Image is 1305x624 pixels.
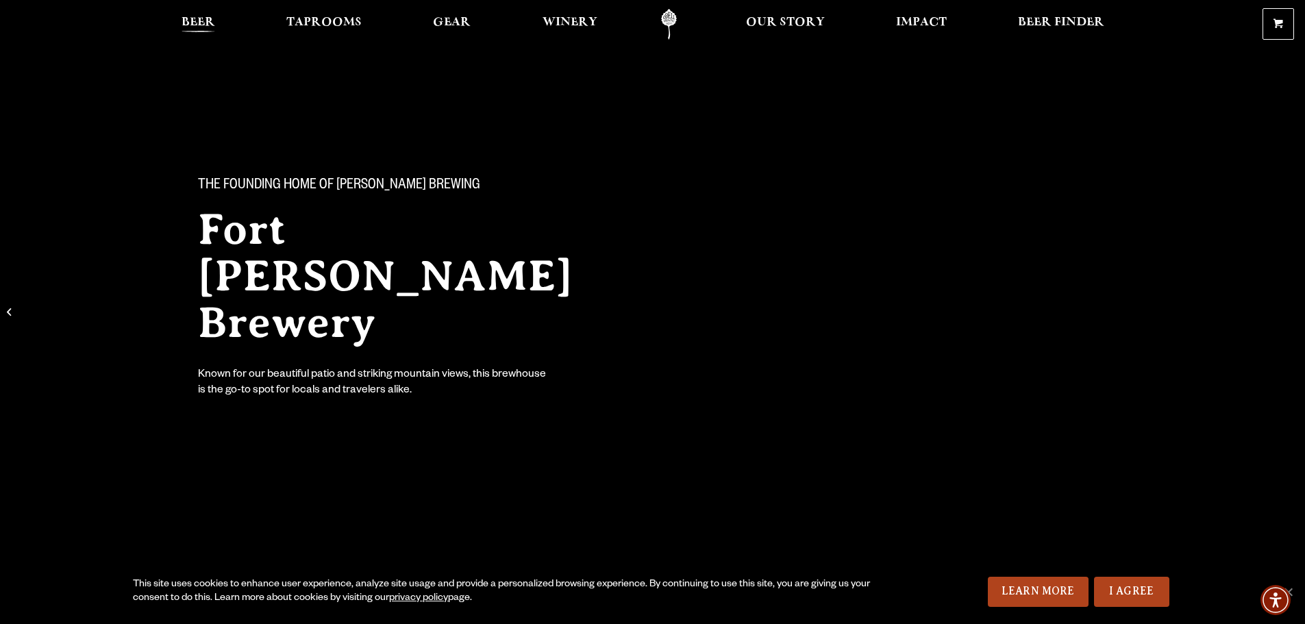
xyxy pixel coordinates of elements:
[182,17,215,28] span: Beer
[746,17,825,28] span: Our Story
[424,9,480,40] a: Gear
[1018,17,1104,28] span: Beer Finder
[389,593,448,604] a: privacy policy
[643,9,695,40] a: Odell Home
[198,177,480,195] span: The Founding Home of [PERSON_NAME] Brewing
[1260,585,1291,615] div: Accessibility Menu
[737,9,834,40] a: Our Story
[286,17,362,28] span: Taprooms
[887,9,956,40] a: Impact
[988,577,1089,607] a: Learn More
[277,9,371,40] a: Taprooms
[1094,577,1169,607] a: I Agree
[133,578,875,606] div: This site uses cookies to enhance user experience, analyze site usage and provide a personalized ...
[173,9,224,40] a: Beer
[198,368,549,399] div: Known for our beautiful patio and striking mountain views, this brewhouse is the go-to spot for l...
[433,17,471,28] span: Gear
[543,17,597,28] span: Winery
[534,9,606,40] a: Winery
[896,17,947,28] span: Impact
[198,206,625,346] h2: Fort [PERSON_NAME] Brewery
[1009,9,1113,40] a: Beer Finder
